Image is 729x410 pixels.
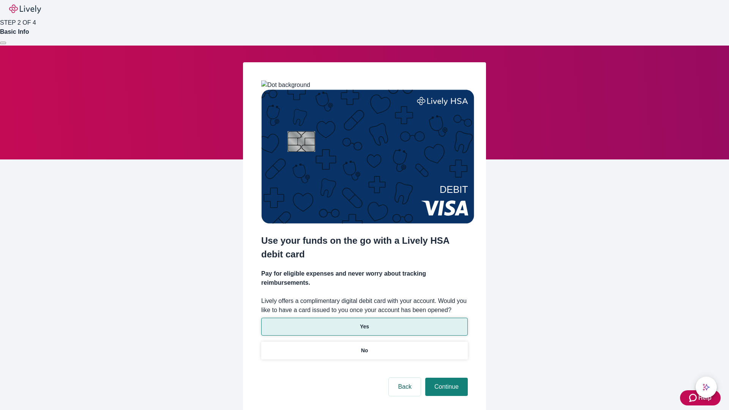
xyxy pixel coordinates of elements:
[698,393,712,402] span: Help
[689,393,698,402] svg: Zendesk support icon
[425,378,468,396] button: Continue
[261,269,468,287] h4: Pay for eligible expenses and never worry about tracking reimbursements.
[361,347,368,355] p: No
[261,234,468,261] h2: Use your funds on the go with a Lively HSA debit card
[261,296,468,315] label: Lively offers a complimentary digital debit card with your account. Would you like to have a card...
[696,377,717,398] button: chat
[261,90,474,224] img: Debit card
[261,318,468,336] button: Yes
[9,5,41,14] img: Lively
[261,80,310,90] img: Dot background
[680,390,721,405] button: Zendesk support iconHelp
[261,342,468,360] button: No
[389,378,421,396] button: Back
[702,383,710,391] svg: Lively AI Assistant
[360,323,369,331] p: Yes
